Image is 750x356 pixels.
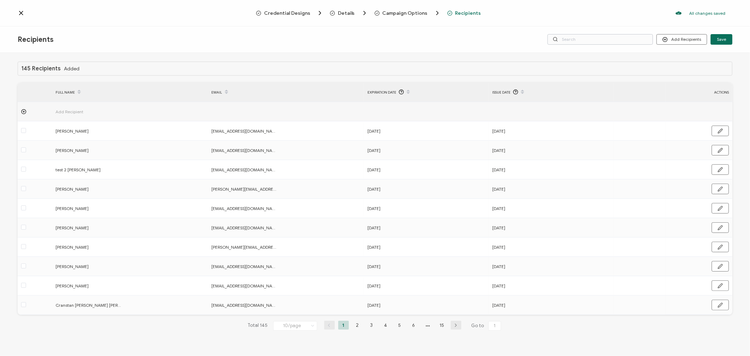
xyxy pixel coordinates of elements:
[212,166,278,174] span: [EMAIL_ADDRESS][DOMAIN_NAME]
[56,127,122,135] span: [PERSON_NAME]
[395,321,405,330] li: 5
[56,243,122,251] span: [PERSON_NAME]
[367,243,380,251] span: [DATE]
[212,301,278,309] span: [EMAIL_ADDRESS][DOMAIN_NAME]
[56,108,122,116] span: Add Recipient
[212,224,278,232] span: [EMAIL_ADDRESS][DOMAIN_NAME]
[492,243,505,251] span: [DATE]
[352,321,363,330] li: 2
[492,204,505,212] span: [DATE]
[492,88,511,96] span: Issue Date
[492,127,505,135] span: [DATE]
[21,65,60,72] h1: 145 Recipients
[374,9,441,17] span: Campaign Options
[547,34,653,45] input: Search
[492,224,505,232] span: [DATE]
[56,224,122,232] span: [PERSON_NAME]
[367,262,380,271] span: [DATE]
[367,224,380,232] span: [DATE]
[338,11,355,16] span: Details
[212,282,278,290] span: [EMAIL_ADDRESS][DOMAIN_NAME]
[437,321,447,330] li: 15
[492,166,505,174] span: [DATE]
[717,37,726,42] span: Save
[447,11,481,16] span: Recipients
[212,127,278,135] span: [EMAIL_ADDRESS][DOMAIN_NAME]
[212,146,278,154] span: [EMAIL_ADDRESS][DOMAIN_NAME]
[383,11,428,16] span: Campaign Options
[367,146,380,154] span: [DATE]
[212,204,278,212] span: [EMAIL_ADDRESS][DOMAIN_NAME]
[711,34,732,45] button: Save
[715,322,750,356] iframe: Chat Widget
[56,282,122,290] span: [PERSON_NAME]
[256,9,494,17] div: Breadcrumb
[492,146,505,154] span: [DATE]
[366,321,377,330] li: 3
[656,34,707,45] button: Add Recipients
[492,301,505,309] span: [DATE]
[367,88,396,96] span: Expiration Date
[212,262,278,271] span: [EMAIL_ADDRESS][DOMAIN_NAME]
[56,166,122,174] span: test 2 [PERSON_NAME]
[273,321,317,331] input: Select
[367,185,380,193] span: [DATE]
[256,9,323,17] span: Credential Designs
[330,9,368,17] span: Details
[56,262,122,271] span: [PERSON_NAME]
[56,301,122,309] span: Cranstan [PERSON_NAME] [PERSON_NAME]
[455,11,481,16] span: Recipients
[338,321,349,330] li: 1
[492,185,505,193] span: [DATE]
[380,321,391,330] li: 4
[248,321,268,331] span: Total 145
[492,262,505,271] span: [DATE]
[56,204,122,212] span: [PERSON_NAME]
[212,185,278,193] span: [PERSON_NAME][EMAIL_ADDRESS][DOMAIN_NAME]
[208,86,364,98] div: EMAIL
[666,88,732,96] div: ACTIONS
[64,66,79,71] span: Added
[689,11,725,16] p: All changes saved
[367,301,380,309] span: [DATE]
[212,243,278,251] span: [PERSON_NAME][EMAIL_ADDRESS][PERSON_NAME][DOMAIN_NAME]
[52,86,208,98] div: FULL NAME
[56,185,122,193] span: [PERSON_NAME]
[18,35,53,44] span: Recipients
[472,321,502,331] span: Go to
[367,166,380,174] span: [DATE]
[56,146,122,154] span: [PERSON_NAME]
[367,282,380,290] span: [DATE]
[367,127,380,135] span: [DATE]
[492,282,505,290] span: [DATE]
[367,204,380,212] span: [DATE]
[409,321,419,330] li: 6
[264,11,310,16] span: Credential Designs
